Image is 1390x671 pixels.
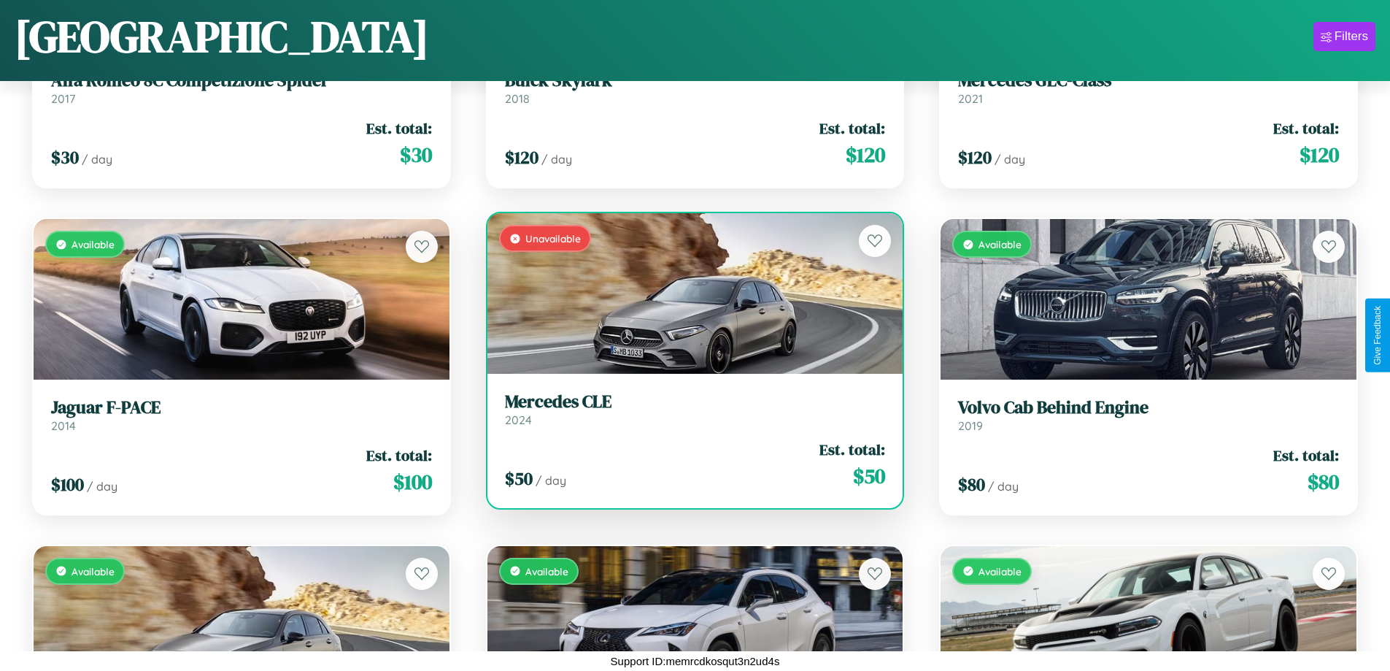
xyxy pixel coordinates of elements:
[853,461,885,491] span: $ 50
[505,467,533,491] span: $ 50
[51,70,432,106] a: Alfa Romeo 8C Competizione Spider2017
[87,479,117,494] span: / day
[505,391,886,413] h3: Mercedes CLE
[505,70,886,106] a: Buick Skylark2018
[51,472,84,496] span: $ 100
[15,7,429,66] h1: [GEOGRAPHIC_DATA]
[995,152,1025,166] span: / day
[72,238,115,250] span: Available
[51,418,76,433] span: 2014
[51,70,432,91] h3: Alfa Romeo 8C Competizione Spider
[1300,140,1339,169] span: $ 120
[958,418,983,433] span: 2019
[1335,29,1368,44] div: Filters
[978,565,1022,578] span: Available
[978,238,1022,250] span: Available
[51,145,79,169] span: $ 30
[819,118,885,139] span: Est. total:
[505,70,886,91] h3: Buick Skylark
[958,91,983,106] span: 2021
[366,118,432,139] span: Est. total:
[846,140,885,169] span: $ 120
[366,445,432,466] span: Est. total:
[958,472,985,496] span: $ 80
[958,397,1339,418] h3: Volvo Cab Behind Engine
[819,439,885,460] span: Est. total:
[51,91,75,106] span: 2017
[611,651,780,671] p: Support ID: memrcdkosqut3n2ud4s
[958,397,1339,433] a: Volvo Cab Behind Engine2019
[958,70,1339,106] a: Mercedes GLC-Class2021
[988,479,1019,494] span: / day
[1308,467,1339,496] span: $ 80
[400,140,432,169] span: $ 30
[393,467,432,496] span: $ 100
[72,565,115,578] span: Available
[1273,445,1339,466] span: Est. total:
[505,145,538,169] span: $ 120
[505,391,886,427] a: Mercedes CLE2024
[1273,118,1339,139] span: Est. total:
[541,152,572,166] span: / day
[505,91,530,106] span: 2018
[958,145,992,169] span: $ 120
[51,397,432,418] h3: Jaguar F-PACE
[525,565,568,578] span: Available
[505,413,532,427] span: 2024
[536,473,566,488] span: / day
[958,70,1339,91] h3: Mercedes GLC-Class
[82,152,112,166] span: / day
[1313,22,1375,51] button: Filters
[1372,306,1383,365] div: Give Feedback
[51,397,432,433] a: Jaguar F-PACE2014
[525,232,581,245] span: Unavailable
